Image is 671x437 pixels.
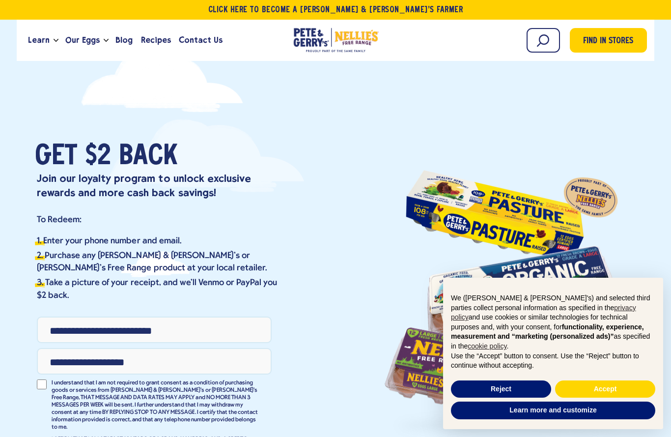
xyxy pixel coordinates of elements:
[52,379,258,431] p: I understand that I am not required to grant consent as a condition of purchasing goods or servic...
[179,34,223,46] span: Contact Us
[468,342,506,350] a: cookie policy
[115,34,133,46] span: Blog
[555,380,655,398] button: Accept
[24,27,54,54] a: Learn
[54,39,58,42] button: Open the dropdown menu for Learn
[37,250,280,274] li: Purchase any [PERSON_NAME] & [PERSON_NAME]’s or [PERSON_NAME]'s Free Range product at your local ...
[28,34,50,46] span: Learn
[451,402,655,419] button: Learn more and customize
[527,28,560,53] input: Search
[451,351,655,371] p: Use the “Accept” button to consent. Use the “Reject” button to continue without accepting.
[37,379,47,389] input: I understand that I am not required to grant consent as a condition of purchasing goods or servic...
[37,214,280,226] p: To Redeem:
[119,142,177,172] span: Back
[175,27,226,54] a: Contact Us
[141,34,171,46] span: Recipes
[570,28,647,53] a: Find in Stores
[65,34,100,46] span: Our Eggs
[35,142,77,172] span: Get
[37,235,280,247] li: Enter your phone number and email.
[61,27,104,54] a: Our Eggs
[137,27,175,54] a: Recipes
[451,380,551,398] button: Reject
[85,142,111,172] span: $2
[37,277,280,301] li: Take a picture of your receipt, and we'll Venmo or PayPal you $2 back.
[112,27,137,54] a: Blog
[104,39,109,42] button: Open the dropdown menu for Our Eggs
[451,293,655,351] p: We ([PERSON_NAME] & [PERSON_NAME]'s) and selected third parties collect personal information as s...
[583,35,633,48] span: Find in Stores
[37,172,280,200] p: Join our loyalty program to unlock exclusive rewards and more cash back savings!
